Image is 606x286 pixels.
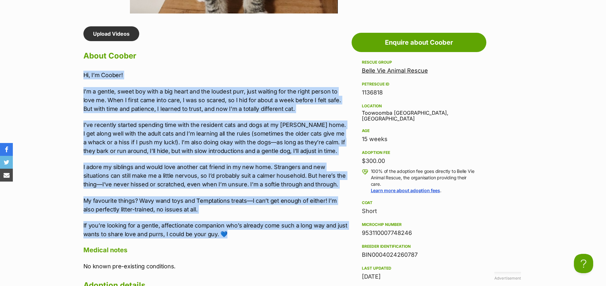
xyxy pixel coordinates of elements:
p: My favourite things? Wavy wand toys and Temptations treats—I can’t get enough of either! I’m also... [83,196,348,214]
div: PetRescue ID [362,82,476,87]
div: 1136818 [362,88,476,97]
p: Hi, I’m Coober! [83,71,348,79]
div: [DATE] [362,272,476,281]
div: 15 weeks [362,135,476,144]
div: Coat [362,200,476,205]
p: I adore my siblings and would love another cat friend in my new home. Strangers and new situation... [83,163,348,189]
div: 953110007748246 [362,228,476,237]
p: I’ve recently started spending time with the resident cats and dogs at my [PERSON_NAME] home. I g... [83,121,348,155]
div: Last updated [362,266,476,271]
iframe: Help Scout Beacon - Open [574,254,593,273]
a: Belle Vie Animal Rescue [362,67,428,74]
div: Location [362,103,476,109]
div: BIN0004024260787 [362,250,476,259]
a: Learn more about adoption fees [371,188,440,193]
h4: Medical notes [83,246,348,254]
div: Microchip number [362,222,476,227]
p: No known pre-existing conditions. [83,262,348,271]
div: Rescue group [362,60,476,65]
a: Enquire about Coober [352,33,486,52]
p: 100% of the adoption fee goes directly to Belle Vie Animal Rescue, the organisation providing the... [371,168,476,194]
h2: About Coober [83,49,348,63]
div: Short [362,207,476,216]
div: Adoption fee [362,150,476,155]
p: If you’re looking for a gentle, affectionate companion who’s already come such a long way and jus... [83,221,348,238]
div: Toowoomba [GEOGRAPHIC_DATA], [GEOGRAPHIC_DATA] [362,102,476,122]
div: $300.00 [362,156,476,165]
div: Breeder identification [362,244,476,249]
a: Upload Videos [83,26,139,41]
p: I’m a gentle, sweet boy with a big heart and the loudest purr, just waiting for the right person ... [83,87,348,113]
div: Age [362,128,476,133]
